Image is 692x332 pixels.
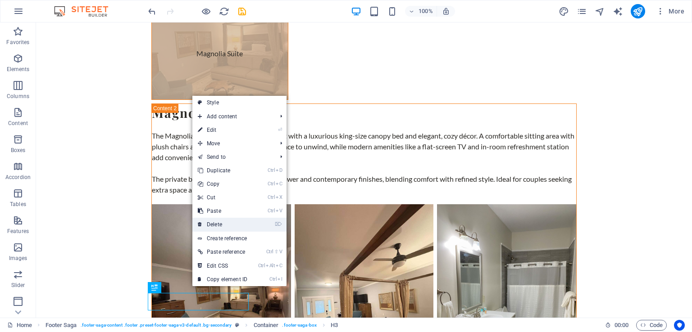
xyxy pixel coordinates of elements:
[605,320,629,331] h6: Session time
[46,320,338,331] nav: breadcrumb
[7,93,29,100] p: Columns
[8,120,28,127] p: Content
[219,6,229,17] i: Reload page
[268,167,275,173] i: Ctrl
[269,276,277,282] i: Ctrl
[633,6,643,17] i: Publish
[192,245,253,259] a: Ctrl⇧VPaste reference
[577,6,587,17] i: Pages (Ctrl+Alt+S)
[266,263,275,269] i: Alt
[192,110,273,123] span: Add content
[674,320,685,331] button: Usercentrics
[192,191,253,204] a: CtrlXCut
[7,320,32,331] a: Click to cancel selection. Double-click to open Pages
[268,194,275,200] i: Ctrl
[46,320,77,331] span: Click to select. Double-click to edit
[621,322,622,328] span: :
[6,39,29,46] p: Favorites
[640,320,663,331] span: Code
[235,323,239,328] i: This element is a customizable preset
[631,4,645,18] button: publish
[81,320,232,331] span: . footer-saga-content .footer .preset-footer-saga-v3-default .bg-secondary
[595,6,605,17] button: navigator
[278,127,282,133] i: ⏎
[11,147,26,154] p: Boxes
[559,6,569,17] button: design
[268,208,275,214] i: Ctrl
[52,6,119,17] img: Editor Logo
[279,249,282,255] i: V
[192,204,253,218] a: CtrlVPaste
[613,6,623,17] i: AI Writer
[9,255,27,262] p: Images
[192,259,253,273] a: CtrlAltCEdit CSS
[146,6,157,17] button: undo
[10,201,26,208] p: Tables
[7,66,30,73] p: Elements
[331,320,338,331] span: Click to select. Double-click to edit
[192,177,253,191] a: CtrlCCopy
[254,320,279,331] span: Click to select. Double-click to edit
[192,232,287,245] a: Create reference
[276,263,282,269] i: C
[192,96,287,109] a: Style
[559,6,569,17] i: Design (Ctrl+Alt+Y)
[652,4,688,18] button: More
[237,6,247,17] button: save
[276,208,282,214] i: V
[192,150,273,164] a: Send to
[577,6,587,17] button: pages
[276,194,282,200] i: X
[595,6,605,17] i: Navigator
[237,6,247,17] i: Save (Ctrl+S)
[615,320,628,331] span: 00 00
[11,282,25,289] p: Slider
[276,181,282,187] i: C
[192,218,253,231] a: ⌦Delete
[275,221,282,227] i: ⌦
[192,137,273,150] span: Move
[192,164,253,177] a: CtrlDDuplicate
[656,7,684,16] span: More
[5,174,31,181] p: Accordion
[274,249,278,255] i: ⇧
[192,123,253,137] a: ⏎Edit
[613,6,624,17] button: text_generator
[636,320,667,331] button: Code
[419,6,433,17] h6: 100%
[147,6,157,17] i: Undo: Cut (Ctrl+Z)
[405,6,437,17] button: 100%
[192,273,253,286] a: CtrlICopy element ID
[278,276,282,282] i: I
[282,320,317,331] span: . footer-saga-box
[7,228,29,235] p: Features
[258,263,265,269] i: Ctrl
[200,6,211,17] button: Click here to leave preview mode and continue editing
[268,181,275,187] i: Ctrl
[276,167,282,173] i: D
[219,6,229,17] button: reload
[266,249,273,255] i: Ctrl
[442,7,450,15] i: On resize automatically adjust zoom level to fit chosen device.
